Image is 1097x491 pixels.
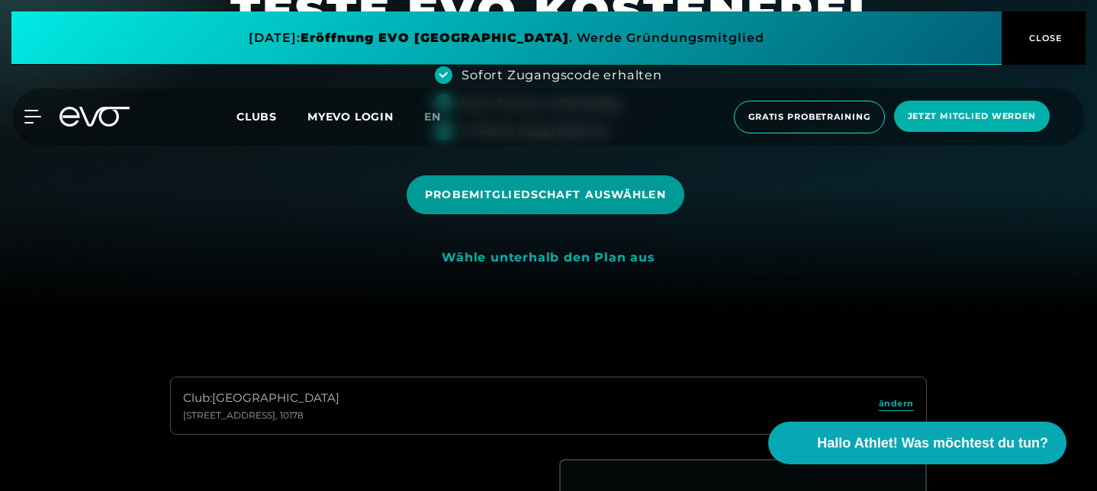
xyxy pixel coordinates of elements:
[236,110,277,124] span: Clubs
[1025,31,1063,45] span: CLOSE
[729,101,890,133] a: Gratis Probetraining
[748,111,870,124] span: Gratis Probetraining
[183,390,339,407] div: Club : [GEOGRAPHIC_DATA]
[236,109,307,124] a: Clubs
[307,110,394,124] a: MYEVO LOGIN
[768,422,1066,464] button: Hallo Athlet! Was möchtest du tun?
[442,250,655,266] div: Wähle unterhalb den Plan aus
[407,164,690,226] a: Probemitgliedschaft auswählen
[890,101,1054,133] a: Jetzt Mitglied werden
[1002,11,1086,65] button: CLOSE
[424,110,441,124] span: en
[183,409,339,422] div: [STREET_ADDRESS] , 10178
[424,108,459,126] a: en
[879,397,914,410] span: ändern
[817,433,1048,454] span: Hallo Athlet! Was möchtest du tun?
[908,110,1036,123] span: Jetzt Mitglied werden
[425,187,665,203] span: Probemitgliedschaft auswählen
[879,397,914,415] a: ändern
